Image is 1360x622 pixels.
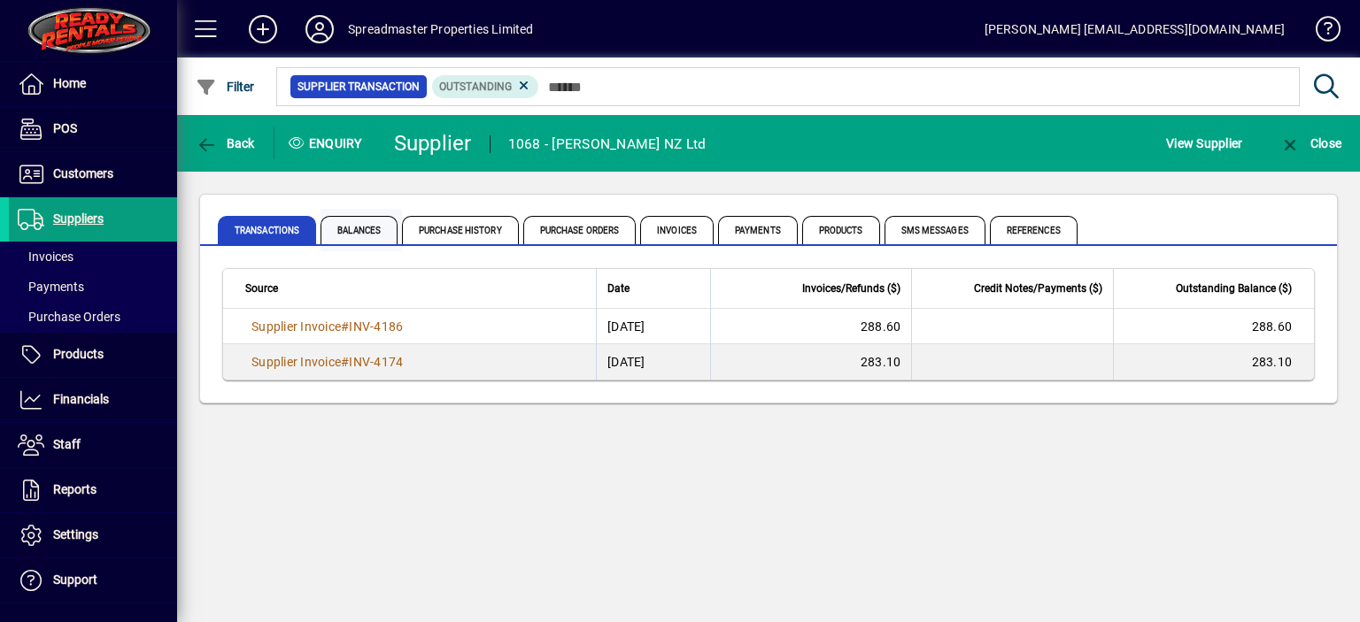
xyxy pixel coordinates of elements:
div: Date [607,279,699,298]
span: Financials [53,392,109,406]
div: Supplier [394,129,472,157]
span: Invoices [640,216,714,244]
button: Add [235,13,291,45]
span: Date [607,279,630,298]
div: Enquiry [274,129,381,157]
span: Payments [18,280,84,294]
span: Credit Notes/Payments ($) [974,279,1102,298]
span: Supplier Invoice [251,355,341,369]
a: Staff [9,423,177,467]
span: Balances [321,216,398,244]
span: View Supplier [1166,129,1242,157]
a: Financials [9,378,177,422]
span: Settings [53,527,98,541]
span: Home [53,76,86,90]
span: Purchase Orders [523,216,637,244]
div: [PERSON_NAME] [EMAIL_ADDRESS][DOMAIN_NAME] [985,15,1285,43]
span: Support [53,572,97,587]
td: 288.60 [710,309,911,344]
span: # [341,355,349,369]
mat-chip: Outstanding Status: Outstanding [432,75,539,98]
button: Filter [191,71,259,103]
a: Knowledge Base [1302,4,1338,61]
span: Reports [53,482,97,496]
a: Payments [9,272,177,302]
a: Supplier Invoice#INV-4174 [245,352,409,372]
a: Purchase Orders [9,302,177,332]
span: Filter [196,80,255,94]
span: Products [53,347,104,361]
app-page-header-button: Back [177,127,274,159]
span: POS [53,121,77,135]
span: Outstanding [439,81,512,93]
div: Spreadmaster Properties Limited [348,15,533,43]
span: Suppliers [53,211,104,226]
span: INV-4174 [349,355,403,369]
span: Invoices [18,250,73,264]
span: Purchase Orders [18,310,120,324]
span: Products [802,216,880,244]
span: Transactions [218,216,316,244]
a: Settings [9,513,177,557]
td: 283.10 [1113,344,1314,380]
td: 288.60 [1113,309,1314,344]
span: Outstanding Balance ($) [1176,279,1292,298]
a: Supplier Invoice#INV-4186 [245,317,409,336]
span: # [341,319,349,334]
span: Invoices/Refunds ($) [802,279,900,298]
span: Payments [718,216,798,244]
td: 283.10 [710,344,911,380]
a: Customers [9,152,177,196]
span: Back [196,136,255,150]
a: POS [9,107,177,151]
span: INV-4186 [349,319,403,334]
app-page-header-button: Close enquiry [1261,127,1360,159]
a: Support [9,558,177,603]
button: Back [191,127,259,159]
span: Supplier Invoice [251,319,341,334]
span: References [990,216,1078,244]
span: Supplier Transaction [297,78,420,96]
td: [DATE] [596,344,710,380]
span: Customers [53,166,113,180]
span: SMS Messages [885,216,985,244]
td: [DATE] [596,309,710,344]
span: Close [1279,136,1341,150]
span: Staff [53,437,81,451]
a: Home [9,62,177,106]
a: Products [9,333,177,377]
a: Reports [9,468,177,512]
button: View Supplier [1162,127,1247,159]
span: Purchase History [402,216,519,244]
span: Source [245,279,278,298]
div: 1068 - [PERSON_NAME] NZ Ltd [508,130,707,158]
a: Invoices [9,242,177,272]
button: Profile [291,13,348,45]
button: Close [1275,127,1346,159]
